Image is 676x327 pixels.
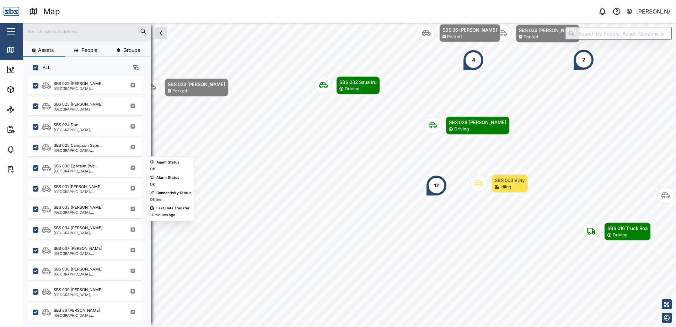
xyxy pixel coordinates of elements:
canvas: Map [23,23,676,327]
div: 4 [472,56,475,64]
div: grid [28,76,150,321]
div: SBS 36 [PERSON_NAME] [54,307,100,313]
div: Driving [454,126,469,133]
div: 17 [434,182,439,189]
img: Main Logo [4,4,19,19]
div: Idling [500,184,511,191]
div: [GEOGRAPHIC_DATA], [GEOGRAPHIC_DATA] [54,252,122,255]
div: Alarm Status [156,175,179,181]
div: [GEOGRAPHIC_DATA], [GEOGRAPHIC_DATA] [54,169,122,173]
div: Agent Status [156,160,179,165]
div: Map marker [315,76,380,95]
div: 2 [582,56,585,64]
div: Map marker [470,175,528,193]
div: [GEOGRAPHIC_DATA], [GEOGRAPHIC_DATA] [54,272,122,276]
div: Map marker [494,25,580,43]
div: SBS 023 [PERSON_NAME] [54,101,103,107]
input: Search by People, Asset, Geozone or Place [565,27,672,40]
div: SBS 024 Don [54,122,79,128]
div: Map [43,5,60,18]
div: SBS 037 [PERSON_NAME] [54,246,102,252]
div: SBS 031 [PERSON_NAME] [54,184,102,190]
div: [GEOGRAPHIC_DATA], [GEOGRAPHIC_DATA] [54,210,122,214]
div: Parked [172,88,187,95]
div: Driving [613,232,627,238]
div: Dashboard [18,66,50,74]
div: SBS 36 [PERSON_NAME] [442,26,497,33]
div: Reports [18,125,43,133]
div: [GEOGRAPHIC_DATA], [GEOGRAPHIC_DATA] [54,87,122,90]
input: Search assets or drivers [27,26,146,37]
div: Map marker [426,175,447,196]
div: Parked [524,34,538,41]
div: Map marker [573,49,594,70]
div: SBS 030 Ephraim (We... [54,163,98,169]
span: Groups [123,48,140,53]
label: ALL [38,65,50,70]
div: Map marker [583,223,651,241]
div: [GEOGRAPHIC_DATA], [GEOGRAPHIC_DATA] [54,190,122,193]
div: [GEOGRAPHIC_DATA], [GEOGRAPHIC_DATA] [54,149,122,152]
div: [PERSON_NAME] [636,7,670,16]
div: Map marker [418,24,500,42]
div: Off [150,166,156,172]
div: [GEOGRAPHIC_DATA], [GEOGRAPHIC_DATA] [54,231,122,235]
div: SBS 003 Vijay [495,177,525,184]
div: SBS 039 [PERSON_NAME] [54,287,103,293]
div: [GEOGRAPHIC_DATA] [54,107,103,111]
div: [GEOGRAPHIC_DATA], [GEOGRAPHIC_DATA] [54,128,122,132]
div: SBS 038 [PERSON_NAME] [54,266,103,272]
div: SBS 023 [PERSON_NAME] [168,81,225,88]
div: Driving [345,86,359,92]
div: SBS 039 [PERSON_NAME] [519,27,576,34]
span: People [81,48,97,53]
div: SBS 025 Campson Sapu... [54,143,103,149]
div: Map marker [463,49,484,71]
div: Map marker [143,79,229,97]
div: SBS 016 Truck Roa [607,225,648,232]
div: SBS 032 Saua Iru [339,79,377,86]
span: Assets [38,48,54,53]
div: Map [18,46,34,54]
div: [GEOGRAPHIC_DATA], [GEOGRAPHIC_DATA] [54,313,122,317]
div: SBS 033 [PERSON_NAME] [54,204,103,210]
div: SBS 022 [PERSON_NAME] [54,81,103,87]
div: Map marker [424,117,510,135]
button: [PERSON_NAME] [626,6,670,16]
div: Assets [18,86,41,93]
div: SBS 028 [PERSON_NAME] [449,119,506,126]
div: Tasks [18,165,38,173]
div: SBS 034 [PERSON_NAME] [54,225,103,231]
div: Sites [18,106,36,113]
div: [GEOGRAPHIC_DATA], [GEOGRAPHIC_DATA] [54,293,122,296]
div: Parked [447,33,462,40]
div: Alarms [18,145,41,153]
